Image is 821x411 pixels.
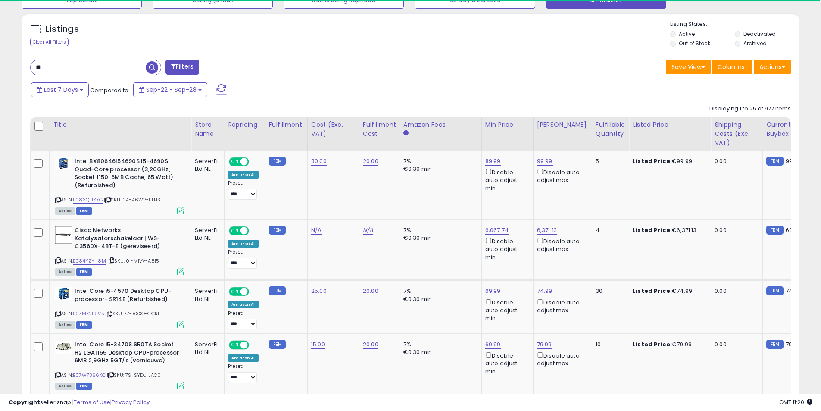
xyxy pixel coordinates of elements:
[633,341,704,348] div: €79.99
[786,287,801,295] span: 74.99
[311,287,327,295] a: 25.00
[248,288,262,295] span: OFF
[679,30,695,38] label: Active
[596,226,622,234] div: 4
[633,226,704,234] div: €6,371.13
[55,321,75,329] span: All listings currently available for purchase on Amazon
[55,287,184,327] div: ASIN:
[403,157,475,165] div: 7%
[766,340,783,349] small: FBM
[228,120,261,129] div: Repricing
[403,165,475,173] div: €0.30 min
[30,38,69,46] div: Clear All Filters
[715,120,759,147] div: Shipping Costs (Exc. VAT)
[76,383,92,390] span: FBM
[46,23,79,35] h5: Listings
[55,157,184,213] div: ASIN:
[228,364,258,383] div: Preset:
[269,120,304,129] div: Fulfillment
[537,157,553,166] a: 99.99
[485,226,509,235] a: 6,067.74
[248,227,262,235] span: OFF
[73,257,106,265] a: B084YZYH8M
[363,226,373,235] a: N/A
[195,157,218,173] div: ServerFi Ltd NL
[230,342,240,349] span: ON
[133,82,207,97] button: Sep-22 - Sep-28
[76,321,92,329] span: FBM
[55,287,72,300] img: 41eBn+wharL._SL40_.jpg
[485,340,501,349] a: 69.99
[107,372,161,379] span: | SKU: 7S-SYDL-LAC0
[228,311,258,330] div: Preset:
[786,226,804,234] span: 6371.13
[485,298,527,323] div: Disable auto adjust min
[766,226,783,235] small: FBM
[146,85,197,94] span: Sep-22 - Sep-28
[75,157,179,191] b: Intel BX80646I54690S I5-4690S Quad-Core processor (3,20GHz, Socket 1150, 6MB Cache, 65 Watt) (Ref...
[403,341,475,348] div: 7%
[596,120,625,138] div: Fulfillable Quantity
[403,129,409,137] small: Amazon Fees.
[786,340,801,348] span: 79.99
[679,40,710,47] label: Out of Stock
[228,180,258,200] div: Preset:
[670,20,799,28] p: Listing States:
[403,287,475,295] div: 7%
[55,268,75,276] span: All listings currently available for purchase on Amazon
[248,158,262,166] span: OFF
[76,268,92,276] span: FBM
[269,157,286,166] small: FBM
[228,171,258,179] div: Amazon AI
[485,287,501,295] a: 69.99
[403,120,478,129] div: Amazon Fees
[666,60,711,74] button: Save View
[195,226,218,242] div: ServerFi Ltd NL
[311,157,327,166] a: 30.00
[228,301,258,308] div: Amazon AI
[633,287,672,295] b: Listed Price:
[715,341,756,348] div: 0.00
[633,340,672,348] b: Listed Price:
[537,226,557,235] a: 6,371.13
[596,341,622,348] div: 10
[363,120,396,138] div: Fulfillment Cost
[53,120,187,129] div: Title
[709,105,791,113] div: Displaying 1 to 25 of 977 items
[786,157,801,165] span: 99.99
[73,310,104,317] a: B07MX2B9V5
[195,120,221,138] div: Store Name
[106,310,159,317] span: | SKU: 77-83XO-CGRI
[485,157,501,166] a: 89.99
[537,340,552,349] a: 79.99
[363,157,378,166] a: 20.00
[485,351,527,376] div: Disable auto adjust min
[228,249,258,269] div: Preset:
[75,341,179,367] b: Intel Core i5-3470S SR0TA Socket H2 LGA1155 Desktop CPU-processor 6MB 2,9GHz 5GT/s (vernieuwd)
[403,234,475,242] div: €0.30 min
[230,288,240,295] span: ON
[537,287,553,295] a: 74.99
[403,348,475,356] div: €0.30 min
[107,257,159,264] span: | SKU: 0I-MIVV-A8I5
[485,236,527,261] div: Disable auto adjust min
[596,157,622,165] div: 5
[712,60,752,74] button: Columns
[55,226,72,244] img: 41kCz+wYr0L._SL40_.jpg
[363,287,378,295] a: 20.00
[363,340,378,349] a: 20.00
[269,286,286,295] small: FBM
[73,196,103,204] a: B083QLTKXG
[55,207,75,215] span: All listings currently available for purchase on Amazon
[766,157,783,166] small: FBM
[537,351,585,367] div: Disable auto adjust max
[75,226,179,253] b: Cisco Networks Katalysatorschakelaar | WS-C3560X-48T-E (gereviseerd)
[485,167,527,192] div: Disable auto adjust min
[230,227,240,235] span: ON
[74,398,110,406] a: Terms of Use
[76,207,92,215] span: FBM
[195,287,218,303] div: ServerFi Ltd NL
[248,342,262,349] span: OFF
[55,157,72,169] img: 41qM-1jGCUL._SL40_.jpg
[718,63,745,71] span: Columns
